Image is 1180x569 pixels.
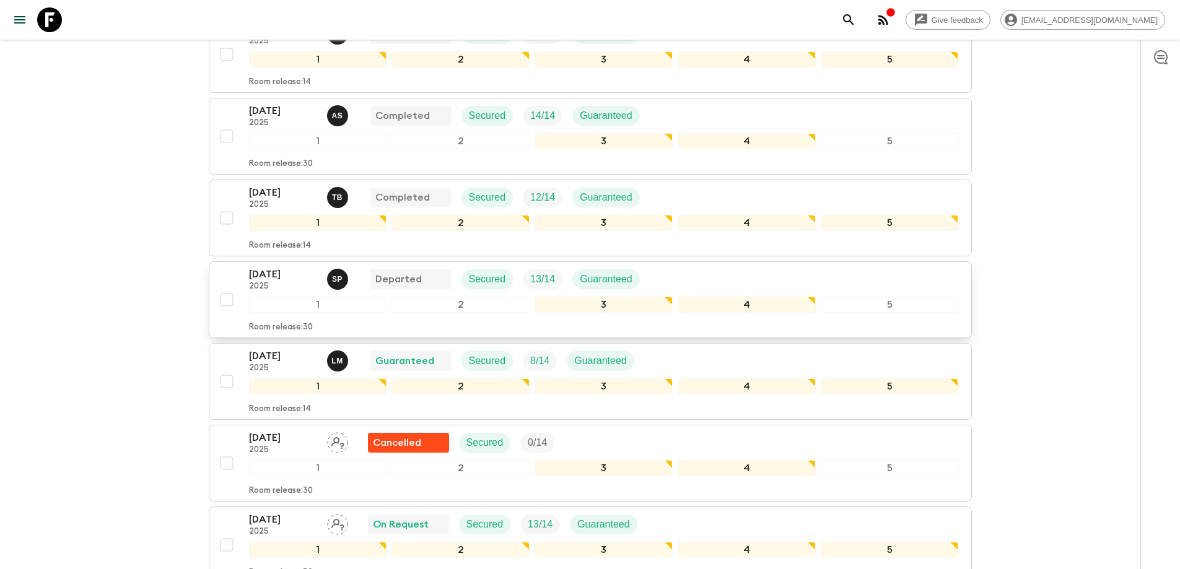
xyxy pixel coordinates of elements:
[459,515,511,534] div: Secured
[520,515,560,534] div: Trip Fill
[375,354,434,368] p: Guaranteed
[327,109,351,119] span: Ana Sikharulidze
[327,191,351,201] span: Tamar Bulbulashvili
[209,261,972,338] button: [DATE]2025Sophie PruidzeDepartedSecuredTrip FillGuaranteed12345Room release:30
[209,180,972,256] button: [DATE]2025Tamar BulbulashviliCompletedSecuredTrip FillGuaranteed12345Room release:14
[1015,15,1165,25] span: [EMAIL_ADDRESS][DOMAIN_NAME]
[209,343,972,420] button: [DATE]2025Luka MamniashviliGuaranteedSecuredTrip FillGuaranteed12345Room release:14
[391,542,530,558] div: 2
[925,15,990,25] span: Give feedback
[249,404,311,414] p: Room release: 14
[368,433,449,453] div: Flash Pack cancellation
[461,106,514,126] div: Secured
[249,486,313,496] p: Room release: 30
[375,190,430,205] p: Completed
[249,37,317,46] p: 2025
[249,445,317,455] p: 2025
[249,527,317,537] p: 2025
[249,51,387,67] div: 1
[249,378,387,394] div: 1
[327,354,351,364] span: Luka Mamniashvili
[580,272,632,287] p: Guaranteed
[469,190,506,205] p: Secured
[580,108,632,123] p: Guaranteed
[249,185,317,200] p: [DATE]
[469,354,506,368] p: Secured
[249,241,311,251] p: Room release: 14
[461,351,514,371] div: Secured
[821,51,959,67] div: 5
[1000,10,1165,30] div: [EMAIL_ADDRESS][DOMAIN_NAME]
[821,133,959,149] div: 5
[523,351,557,371] div: Trip Fill
[520,433,554,453] div: Trip Fill
[209,98,972,175] button: [DATE]2025Ana SikharulidzeCompletedSecuredTrip FillGuaranteed12345Room release:30
[249,542,387,558] div: 1
[821,542,959,558] div: 5
[469,272,506,287] p: Secured
[678,51,816,67] div: 4
[535,51,673,67] div: 3
[249,77,311,87] p: Room release: 14
[678,460,816,476] div: 4
[391,378,530,394] div: 2
[678,378,816,394] div: 4
[209,425,972,502] button: [DATE]2025Assign pack leaderFlash Pack cancellationSecuredTrip Fill12345Room release:30
[469,108,506,123] p: Secured
[821,460,959,476] div: 5
[327,436,348,446] span: Assign pack leader
[249,460,387,476] div: 1
[459,433,511,453] div: Secured
[249,215,387,231] div: 1
[327,272,351,282] span: Sophie Pruidze
[249,200,317,210] p: 2025
[535,133,673,149] div: 3
[331,356,343,366] p: L M
[373,435,421,450] p: Cancelled
[530,190,555,205] p: 12 / 14
[249,282,317,292] p: 2025
[523,106,562,126] div: Trip Fill
[249,323,313,332] p: Room release: 30
[391,51,530,67] div: 2
[249,118,317,128] p: 2025
[528,517,553,532] p: 13 / 14
[577,517,630,532] p: Guaranteed
[249,159,313,169] p: Room release: 30
[249,512,317,527] p: [DATE]
[523,188,562,207] div: Trip Fill
[678,542,816,558] div: 4
[249,349,317,363] p: [DATE]
[836,7,861,32] button: search adventures
[373,517,429,532] p: On Request
[535,215,673,231] div: 3
[535,297,673,313] div: 3
[7,7,32,32] button: menu
[821,378,959,394] div: 5
[466,517,504,532] p: Secured
[821,297,959,313] div: 5
[249,363,317,373] p: 2025
[249,430,317,445] p: [DATE]
[327,518,348,528] span: Assign pack leader
[678,297,816,313] div: 4
[466,435,504,450] p: Secured
[461,269,514,289] div: Secured
[391,297,530,313] div: 2
[530,272,555,287] p: 13 / 14
[530,354,549,368] p: 8 / 14
[209,16,972,93] button: [DATE]2025Mariam GabichvadzeCompletedSecuredTrip FillGuaranteed12345Room release:14
[535,460,673,476] div: 3
[461,188,514,207] div: Secured
[391,460,530,476] div: 2
[327,350,351,371] button: LM
[523,269,562,289] div: Trip Fill
[375,108,430,123] p: Completed
[535,542,673,558] div: 3
[391,215,530,231] div: 2
[906,10,990,30] a: Give feedback
[249,297,387,313] div: 1
[391,133,530,149] div: 2
[249,133,387,149] div: 1
[530,108,555,123] p: 14 / 14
